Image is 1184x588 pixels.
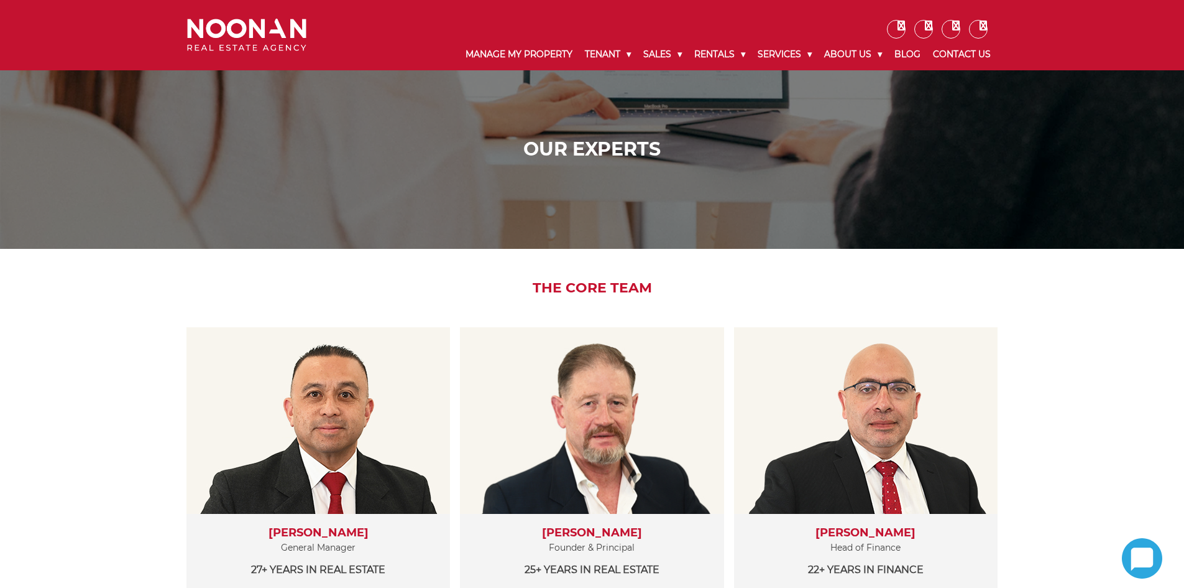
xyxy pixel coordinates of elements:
[746,526,985,540] h3: [PERSON_NAME]
[472,562,711,577] p: 25+ years in Real Estate
[199,526,438,540] h3: [PERSON_NAME]
[746,540,985,556] p: Head of Finance
[579,39,637,70] a: Tenant
[472,540,711,556] p: Founder & Principal
[459,39,579,70] a: Manage My Property
[472,526,711,540] h3: [PERSON_NAME]
[637,39,688,70] a: Sales
[751,39,818,70] a: Services
[746,562,985,577] p: 22+ years in Finance
[927,39,997,70] a: Contact Us
[199,562,438,577] p: 27+ years in Real Estate
[688,39,751,70] a: Rentals
[888,39,927,70] a: Blog
[178,280,1006,296] h2: The Core Team
[199,540,438,556] p: General Manager
[190,138,994,161] h1: Our Experts
[187,19,306,52] img: Noonan Real Estate Agency
[818,39,888,70] a: About Us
